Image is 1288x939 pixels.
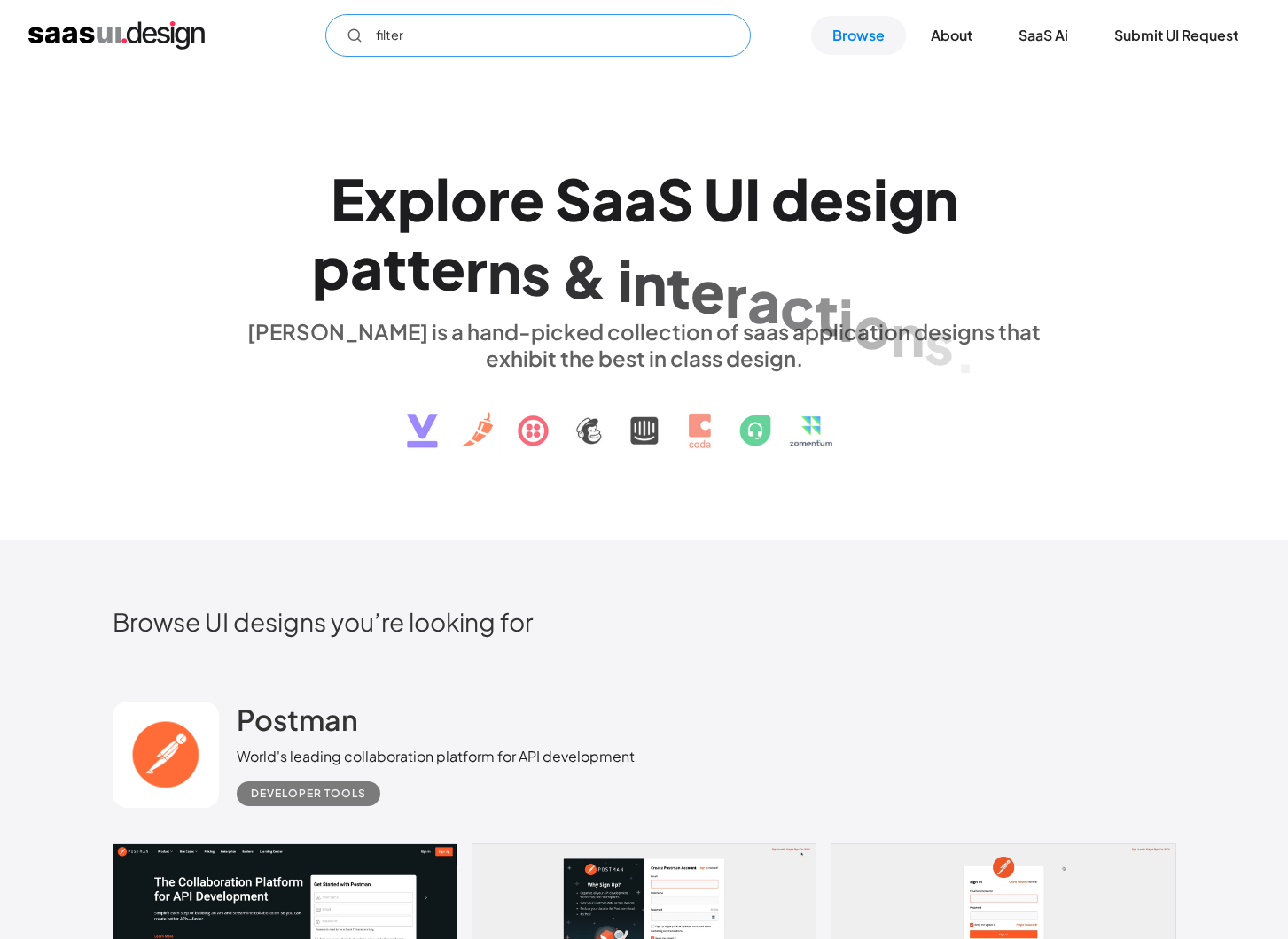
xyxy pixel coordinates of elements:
div: o [450,165,488,233]
div: s [521,239,550,307]
div: s [925,307,954,376]
div: S [657,165,693,233]
div: e [510,165,544,233]
div: t [383,233,407,301]
div: i [839,285,854,353]
div: a [747,267,780,335]
div: I [745,165,761,233]
a: Postman [237,702,358,746]
img: text, icon, saas logo [376,371,913,463]
input: Search UI designs you're looking for... [325,14,751,57]
div: n [633,248,667,316]
a: SaaS Ai [997,16,1089,55]
div: r [725,261,747,330]
h2: Postman [237,702,358,737]
a: home [28,21,205,50]
div: t [407,233,431,301]
div: & [561,242,607,310]
div: e [431,234,465,302]
div: g [888,165,925,233]
div: i [873,165,888,233]
div: n [891,299,925,368]
div: E [331,165,364,233]
a: Browse [811,16,906,55]
a: Submit UI Request [1093,16,1260,55]
div: p [312,233,350,301]
div: t [815,278,839,346]
div: x [364,165,397,233]
div: e [809,165,844,233]
div: c [780,272,815,340]
div: a [591,165,624,233]
div: a [624,165,657,233]
div: World's leading collaboration platform for API development [237,746,635,767]
div: n [488,237,521,305]
div: l [435,165,450,233]
div: e [691,257,725,325]
div: s [844,165,873,233]
div: Developer tools [251,783,366,804]
form: Email Form [325,14,751,57]
div: U [704,165,745,233]
div: . [954,316,977,384]
div: o [854,292,891,361]
a: About [909,16,994,55]
h2: Browse UI designs you’re looking for [113,606,1176,637]
div: d [771,165,809,233]
h1: Explore SaaS UI design patterns & interactions. [237,165,1052,301]
div: i [618,244,633,313]
div: S [555,165,591,233]
div: r [488,165,510,233]
div: n [925,165,958,233]
div: a [350,233,383,301]
div: [PERSON_NAME] is a hand-picked collection of saas application designs that exhibit the best in cl... [237,318,1052,371]
div: r [465,235,488,303]
div: p [397,165,435,233]
div: t [667,252,691,321]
